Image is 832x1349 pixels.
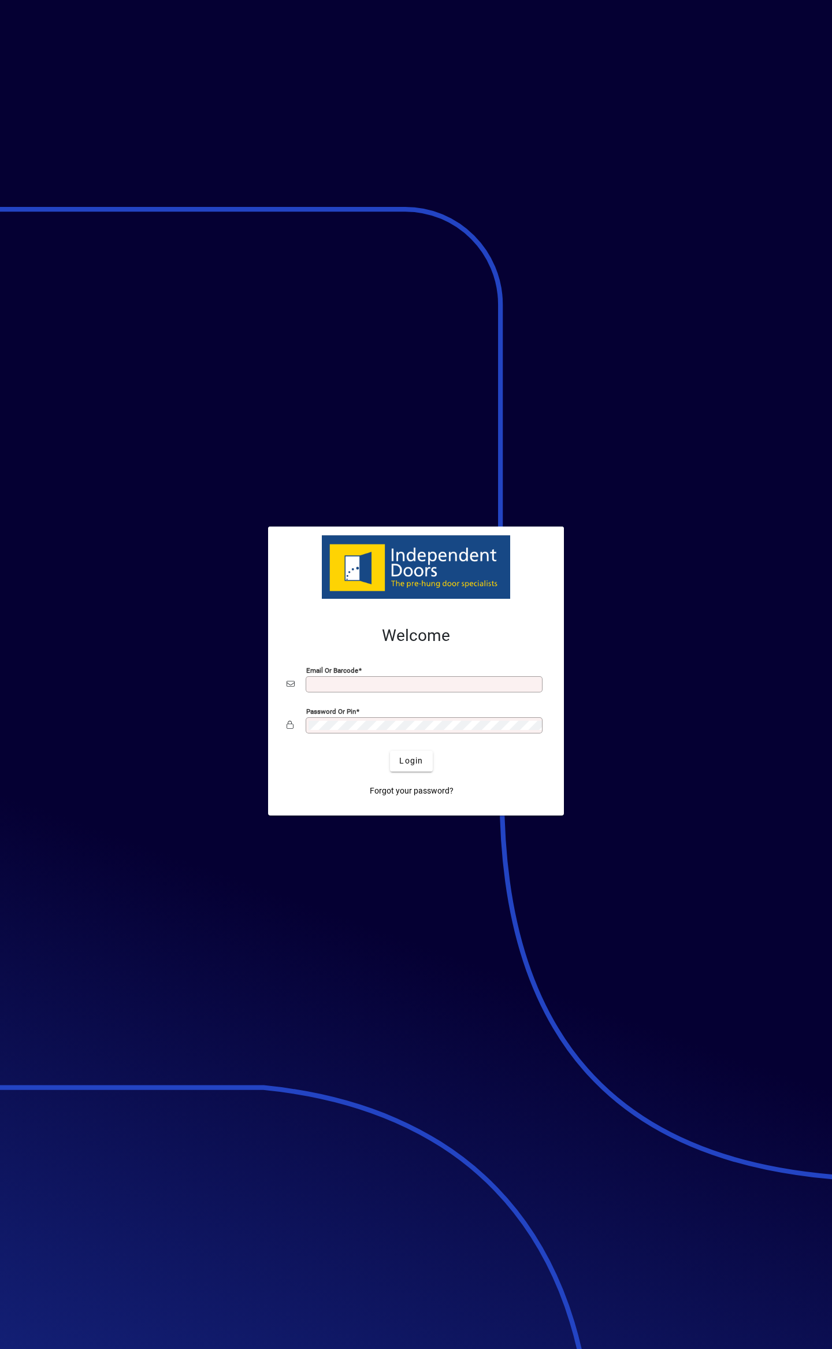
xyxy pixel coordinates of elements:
[365,781,458,802] a: Forgot your password?
[306,707,356,715] mat-label: Password or Pin
[390,751,432,772] button: Login
[306,666,358,674] mat-label: Email or Barcode
[370,785,454,797] span: Forgot your password?
[399,755,423,767] span: Login
[287,626,545,646] h2: Welcome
